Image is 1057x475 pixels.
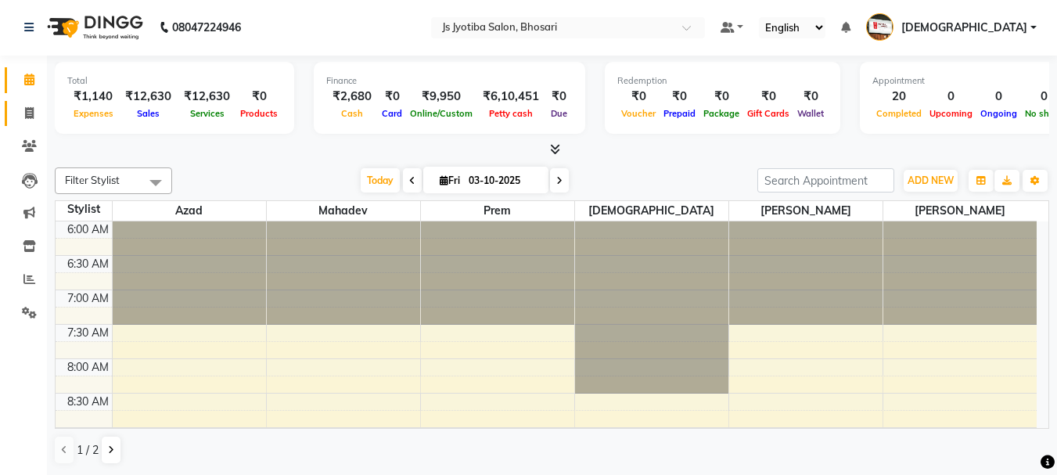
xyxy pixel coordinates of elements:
[67,74,282,88] div: Total
[64,394,112,410] div: 8:30 AM
[337,108,367,119] span: Cash
[872,108,926,119] span: Completed
[926,108,976,119] span: Upcoming
[793,88,828,106] div: ₹0
[617,108,660,119] span: Voucher
[464,169,542,193] input: 2025-10-03
[699,88,743,106] div: ₹0
[406,88,476,106] div: ₹9,950
[378,108,406,119] span: Card
[64,221,112,238] div: 6:00 AM
[236,108,282,119] span: Products
[883,201,1037,221] span: [PERSON_NAME]
[70,108,117,119] span: Expenses
[547,108,571,119] span: Due
[699,108,743,119] span: Package
[65,174,120,186] span: Filter Stylist
[186,108,228,119] span: Services
[743,88,793,106] div: ₹0
[485,108,537,119] span: Petty cash
[378,88,406,106] div: ₹0
[267,201,420,221] span: Mahadev
[660,108,699,119] span: Prepaid
[926,88,976,106] div: 0
[743,108,793,119] span: Gift Cards
[64,256,112,272] div: 6:30 AM
[901,20,1027,36] span: [DEMOGRAPHIC_DATA]
[64,290,112,307] div: 7:00 AM
[872,88,926,106] div: 20
[976,88,1021,106] div: 0
[64,325,112,341] div: 7:30 AM
[64,428,112,444] div: 9:00 AM
[617,88,660,106] div: ₹0
[326,74,573,88] div: Finance
[77,442,99,459] span: 1 / 2
[908,175,954,186] span: ADD NEW
[178,88,236,106] div: ₹12,630
[119,88,178,106] div: ₹12,630
[976,108,1021,119] span: Ongoing
[729,201,883,221] span: [PERSON_NAME]
[67,88,119,106] div: ₹1,140
[421,201,574,221] span: prem
[866,13,893,41] img: Shiva
[56,201,112,218] div: Stylist
[793,108,828,119] span: Wallet
[545,88,573,106] div: ₹0
[660,88,699,106] div: ₹0
[326,88,378,106] div: ₹2,680
[133,108,164,119] span: Sales
[436,175,464,186] span: Fri
[361,168,400,193] span: Today
[40,5,147,49] img: logo
[575,201,728,221] span: [DEMOGRAPHIC_DATA]
[406,108,476,119] span: Online/Custom
[113,201,266,221] span: Azad
[172,5,241,49] b: 08047224946
[757,168,894,193] input: Search Appointment
[64,359,112,376] div: 8:00 AM
[476,88,545,106] div: ₹6,10,451
[904,170,958,192] button: ADD NEW
[617,74,828,88] div: Redemption
[236,88,282,106] div: ₹0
